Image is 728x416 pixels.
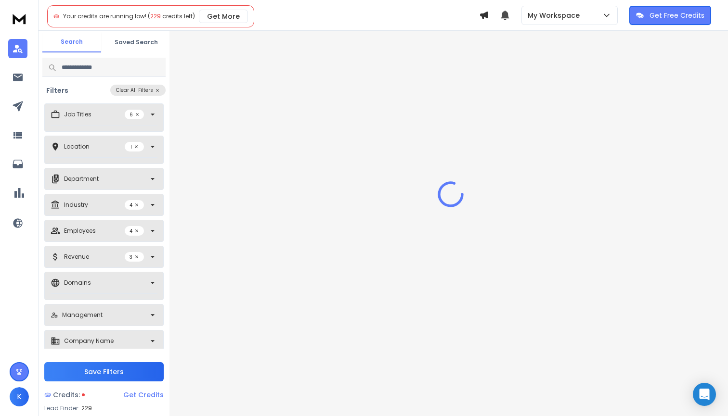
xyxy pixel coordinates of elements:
[629,6,711,25] button: Get Free Credits
[64,143,90,151] p: Location
[44,362,164,381] button: Save Filters
[64,227,96,235] p: Employees
[42,86,72,95] h3: Filters
[107,33,166,52] button: Saved Search
[42,32,101,52] button: Search
[10,387,29,406] button: K
[44,385,164,404] a: Credits:Get Credits
[150,12,161,20] span: 229
[650,11,704,20] p: Get Free Credits
[53,390,80,400] span: Credits:
[64,337,114,345] p: Company Name
[528,11,584,20] p: My Workspace
[64,253,89,261] p: Revenue
[64,111,91,118] p: Job Titles
[125,200,144,210] p: 4
[110,85,166,96] button: Clear All Filters
[125,226,144,236] p: 4
[44,404,79,412] p: Lead Finder:
[693,383,716,406] div: Open Intercom Messenger
[10,10,29,27] img: logo
[63,12,146,20] span: Your credits are running low!
[81,404,92,412] span: 229
[62,311,103,319] p: Management
[64,175,99,183] p: Department
[64,279,91,287] p: Domains
[125,142,144,151] p: 1
[199,10,248,23] button: Get More
[148,12,195,20] span: ( credits left)
[125,252,144,262] p: 3
[125,110,144,119] p: 6
[123,390,164,400] div: Get Credits
[64,201,88,209] p: Industry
